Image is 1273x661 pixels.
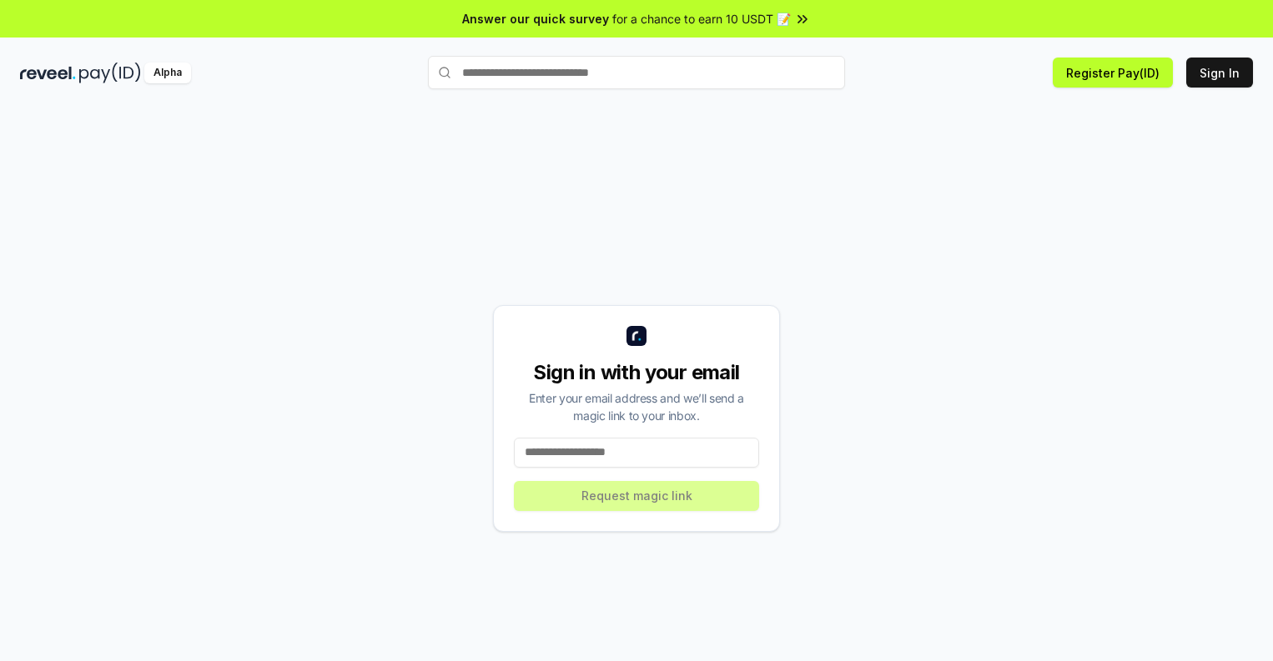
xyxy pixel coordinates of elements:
img: reveel_dark [20,63,76,83]
span: Answer our quick survey [462,10,609,28]
div: Sign in with your email [514,359,759,386]
button: Register Pay(ID) [1053,58,1173,88]
img: logo_small [626,326,647,346]
div: Enter your email address and we’ll send a magic link to your inbox. [514,389,759,424]
img: pay_id [79,63,141,83]
div: Alpha [144,63,191,83]
button: Sign In [1186,58,1253,88]
span: for a chance to earn 10 USDT 📝 [612,10,791,28]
